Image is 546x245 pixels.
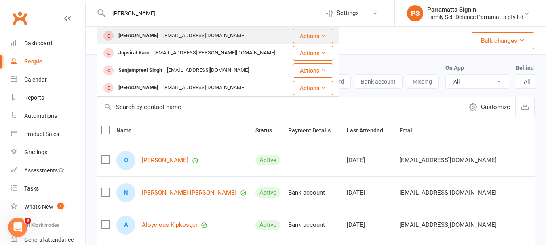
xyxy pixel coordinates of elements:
div: [EMAIL_ADDRESS][DOMAIN_NAME] [161,82,248,94]
div: [PERSON_NAME] [116,82,161,94]
span: 2 [25,218,31,224]
div: What's New [24,203,53,210]
div: Orgil [116,151,135,170]
span: Status [255,127,281,134]
span: Name [116,127,141,134]
button: Actions [293,63,333,78]
div: People [24,58,42,65]
a: Reports [11,89,85,107]
a: Gradings [11,143,85,161]
div: [DATE] [347,222,392,228]
span: Last Attended [347,127,392,134]
button: Name [116,126,141,135]
div: Aloycious [116,216,135,235]
button: Last Attended [347,126,392,135]
a: Dashboard [11,34,85,52]
span: [EMAIL_ADDRESS][DOMAIN_NAME] [399,185,497,200]
div: Automations [24,113,57,119]
div: [DATE] [347,157,392,164]
a: Calendar [11,71,85,89]
div: [EMAIL_ADDRESS][DOMAIN_NAME] [164,65,251,76]
span: Settings [337,4,359,22]
div: [EMAIL_ADDRESS][DOMAIN_NAME] [161,30,248,42]
a: Assessments [11,161,85,180]
a: People [11,52,85,71]
input: Search... [106,8,314,19]
label: On App [445,65,464,71]
div: [DATE] [347,189,392,196]
button: Missing [406,74,439,89]
span: [EMAIL_ADDRESS][DOMAIN_NAME] [399,217,497,232]
div: Active [255,220,280,230]
div: [PERSON_NAME] [116,30,161,42]
button: Actions [293,46,333,61]
span: 1 [57,203,64,209]
input: Search by contact name [97,97,464,117]
a: Clubworx [10,8,30,28]
div: Parramatta Signin [427,6,523,13]
span: [EMAIL_ADDRESS][DOMAIN_NAME] [399,153,497,168]
button: Payment Details [288,126,339,135]
div: Family Self Defence Parramatta pty ltd [427,13,523,21]
div: Active [255,155,280,165]
span: Customize [481,102,510,112]
div: Japsirat Kaur [116,47,152,59]
div: Active [255,187,280,198]
div: Bank account [288,189,339,196]
button: Bank account [354,74,403,89]
div: Gradings [24,149,47,155]
a: Aloycious Kipkosgei [142,222,197,228]
button: Customize [464,97,515,117]
div: General attendance [24,237,74,243]
a: Automations [11,107,85,125]
iframe: Intercom live chat [8,218,27,237]
button: Actions [293,29,333,43]
div: Bank account [288,222,339,228]
a: [PERSON_NAME] [PERSON_NAME] [142,189,236,196]
div: Sanjampreet Singh [116,65,164,76]
button: Bulk changes [472,32,534,49]
div: [EMAIL_ADDRESS][PERSON_NAME][DOMAIN_NAME] [152,47,278,59]
div: Nandin [116,183,135,202]
a: Product Sales [11,125,85,143]
button: Actions [293,81,333,95]
span: Email [399,127,423,134]
a: Tasks [11,180,85,198]
div: Product Sales [24,131,59,137]
a: What's New1 [11,198,85,216]
div: Assessments [24,167,64,174]
div: Dashboard [24,40,52,46]
div: Tasks [24,185,39,192]
button: Status [255,126,281,135]
span: Payment Details [288,127,339,134]
a: [PERSON_NAME] [142,157,188,164]
button: Email [399,126,423,135]
div: Reports [24,94,44,101]
div: PS [407,5,423,21]
div: Calendar [24,76,47,83]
